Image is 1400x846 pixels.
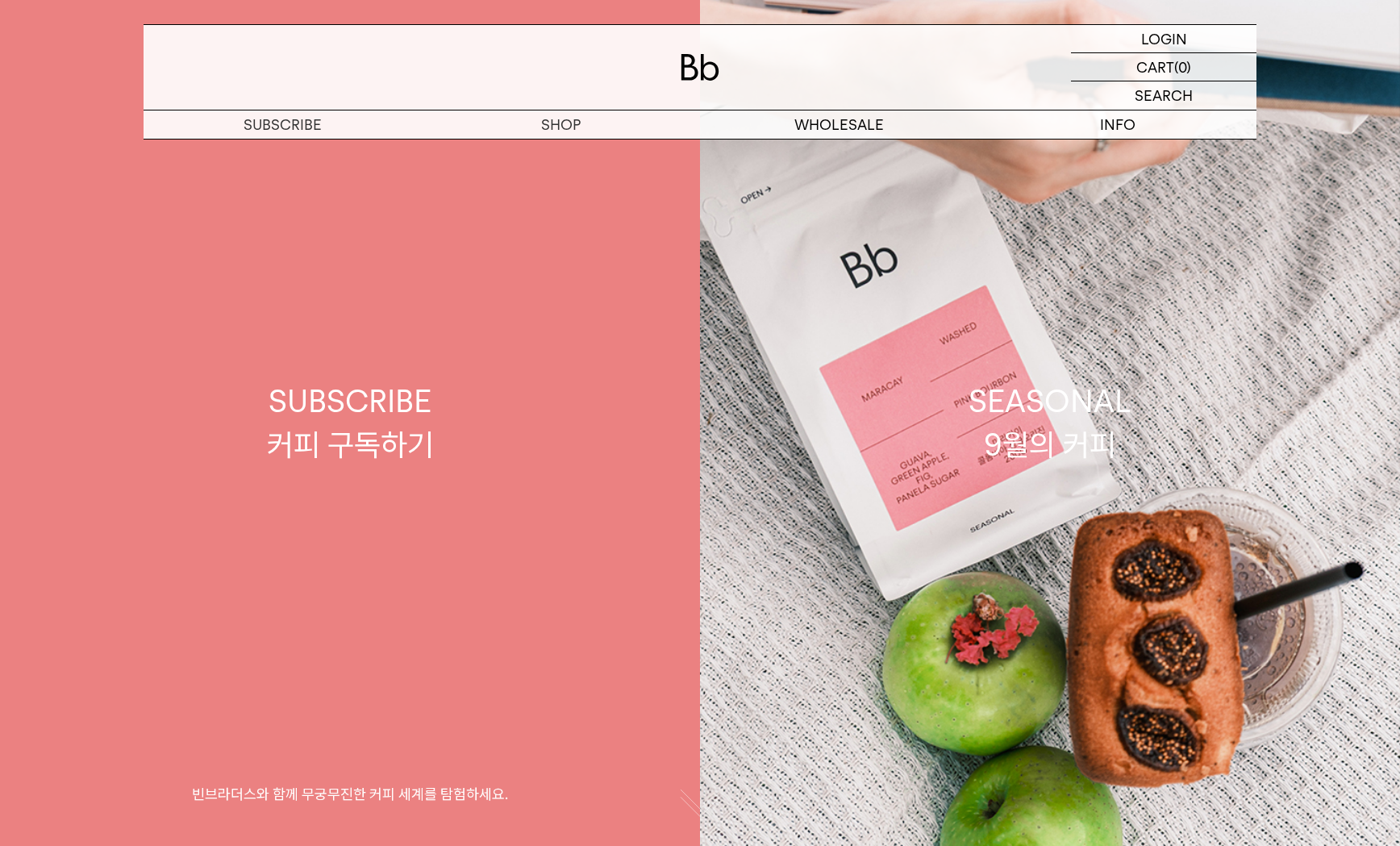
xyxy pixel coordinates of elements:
p: INFO [978,110,1256,139]
p: (0) [1174,53,1191,81]
a: SHOP [422,110,700,139]
p: LOGIN [1141,25,1187,52]
div: SUBSCRIBE 커피 구독하기 [267,380,434,465]
a: CART (0) [1071,53,1256,81]
p: WHOLESALE [700,110,978,139]
img: 로고 [681,54,719,81]
p: SEARCH [1135,81,1193,110]
a: SUBSCRIBE [144,110,422,139]
div: SEASONAL 9월의 커피 [969,380,1131,465]
a: LOGIN [1071,25,1256,53]
p: CART [1136,53,1174,81]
